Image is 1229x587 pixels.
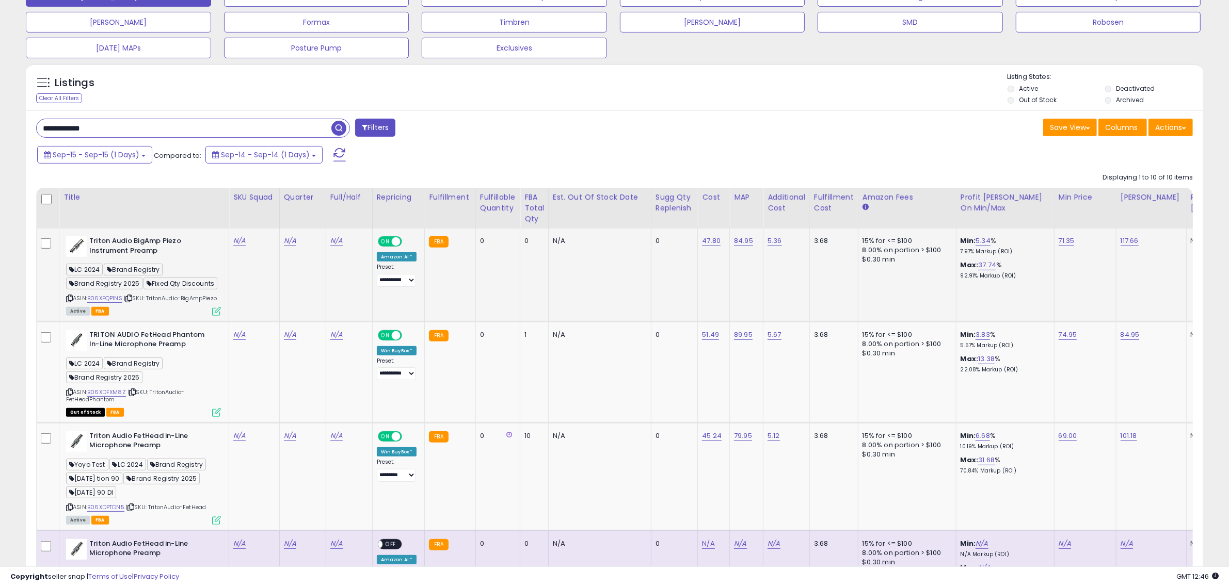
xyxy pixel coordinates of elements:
[768,539,780,549] a: N/A
[863,255,948,264] div: $0.30 min
[104,264,163,275] span: Brand Registry
[1059,192,1112,203] div: Min Price
[1121,236,1139,246] a: 117.66
[221,150,310,160] span: Sep-14 - Sep-14 (1 Days)
[330,192,368,203] div: Full/Half
[143,278,217,289] span: Fixed Qty Discounts
[480,330,512,339] div: 0
[863,441,948,450] div: 8.00% on portion > $100
[702,539,714,549] a: N/A
[814,539,850,548] div: 3.68
[702,192,725,203] div: Cost
[961,431,1046,450] div: %
[87,388,126,397] a: B06XDFXM8Z
[66,472,122,484] span: [DATE] tion 90
[863,192,952,203] div: Amazon Fees
[400,237,417,246] span: OFF
[978,354,995,364] a: 13.38
[429,192,471,203] div: Fulfillment
[863,431,948,441] div: 15% for <= $100
[1043,119,1097,136] button: Save View
[863,246,948,255] div: 8.00% on portion > $100
[279,188,326,229] th: CSV column name: cust_attr_10_Quarter
[422,38,607,58] button: Exclusives
[377,357,417,381] div: Preset:
[656,236,690,246] div: 0
[377,447,417,456] div: Win BuyBox *
[863,539,948,548] div: 15% for <= $100
[26,12,211,32] button: [PERSON_NAME]
[89,236,215,258] b: Triton Audio BigAmp Piezo Instrument Preamp
[36,93,82,103] div: Clear All Filters
[863,203,869,212] small: Amazon Fees.
[382,540,399,548] span: OFF
[284,539,296,549] a: N/A
[1121,192,1182,203] div: [PERSON_NAME]
[620,12,805,32] button: [PERSON_NAME]
[553,236,643,246] p: N/A
[961,272,1046,280] p: 92.91% Markup (ROI)
[1116,95,1144,104] label: Archived
[66,264,103,275] span: LC 2024
[91,516,109,525] span: FBA
[330,431,343,441] a: N/A
[229,188,280,229] th: CSV column name: cust_attr_8_SKU Squad
[66,371,142,383] span: Brand Registry 2025
[524,539,540,548] div: 0
[106,408,124,417] span: FBA
[377,555,417,564] div: Amazon AI *
[702,236,721,246] a: 47.80
[233,192,275,203] div: SKU Squad
[104,357,163,369] span: Brand Registry
[961,354,979,364] b: Max:
[87,294,122,303] a: B06XFQP1NS
[66,516,90,525] span: All listings currently available for purchase on Amazon
[66,431,221,524] div: ASIN:
[233,236,246,246] a: N/A
[66,330,221,416] div: ASIN:
[53,150,139,160] span: Sep-15 - Sep-15 (1 Days)
[976,431,990,441] a: 6.68
[1121,431,1137,441] a: 101.18
[553,192,647,203] div: Est. Out Of Stock Date
[702,330,719,340] a: 51.49
[10,572,179,582] div: seller snap | |
[66,357,103,369] span: LC 2024
[66,330,87,351] img: 31b5Nuou4fL._SL40_.jpg
[768,236,782,246] a: 5.36
[1019,95,1057,104] label: Out of Stock
[400,331,417,339] span: OFF
[814,192,854,214] div: Fulfillment Cost
[651,188,698,229] th: Please note that this number is a calculation based on your required days of coverage and your ve...
[379,331,392,339] span: ON
[26,38,211,58] button: [DATE] MAPs
[814,431,850,441] div: 3.68
[814,236,850,246] div: 3.68
[976,330,990,340] a: 3.83
[284,192,322,203] div: Quarter
[976,236,991,246] a: 5.34
[734,236,753,246] a: 84.95
[66,236,221,315] div: ASIN:
[89,539,215,561] b: Triton Audio FetHead in-Line Microphone Preamp
[154,151,201,160] span: Compared to:
[978,455,995,465] a: 31.68
[1059,431,1077,441] a: 69.00
[233,539,246,549] a: N/A
[702,431,722,441] a: 45.24
[961,192,1050,214] div: Profit [PERSON_NAME] on Min/Max
[284,330,296,340] a: N/A
[88,572,132,581] a: Terms of Use
[656,192,694,214] div: Sugg Qty Replenish
[87,503,124,512] a: B06XDPTDN5
[961,467,1046,475] p: 70.84% Markup (ROI)
[377,346,417,355] div: Win BuyBox *
[66,388,184,403] span: | SKU: TritonAudio-FetHeadPhantom
[429,431,448,443] small: FBA
[66,431,87,452] img: 31KmB5ixgfL._SL40_.jpg
[284,431,296,441] a: N/A
[1059,330,1077,340] a: 74.95
[205,146,323,164] button: Sep-14 - Sep-14 (1 Days)
[863,339,948,349] div: 8.00% on portion > $100
[976,539,988,549] a: N/A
